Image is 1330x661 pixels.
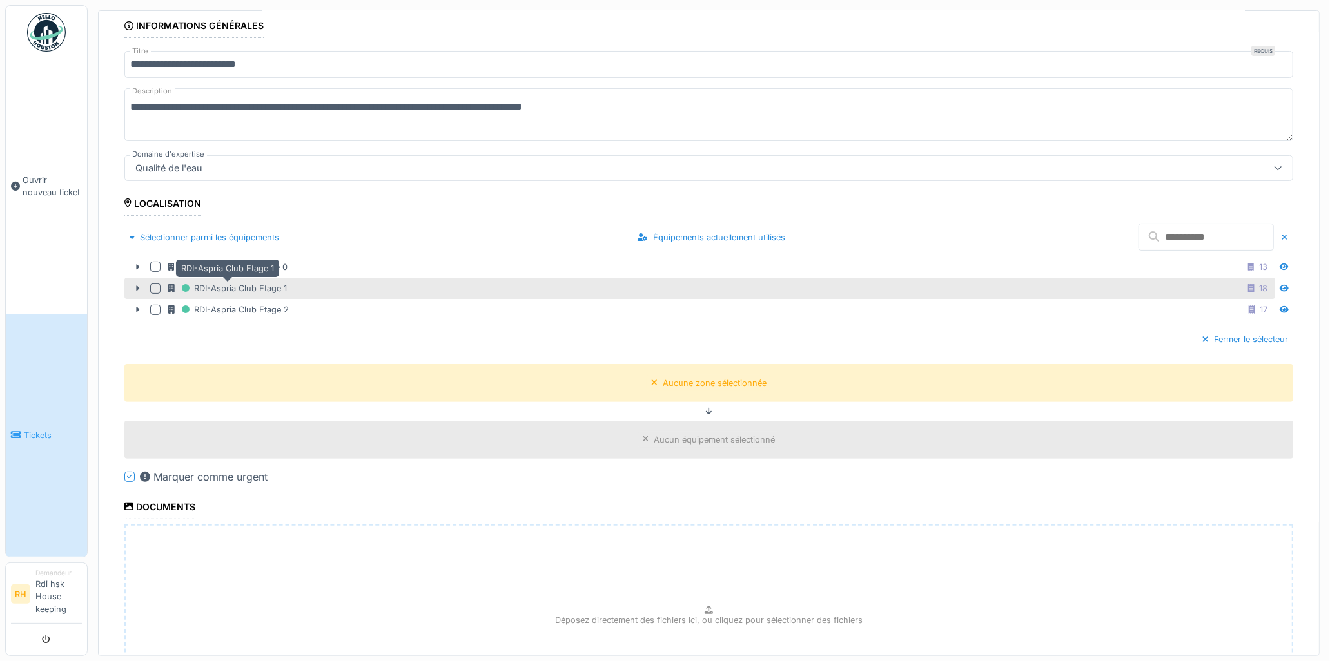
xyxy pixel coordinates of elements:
div: Aucune zone sélectionnée [663,377,767,389]
div: 18 [1260,282,1268,294]
label: Titre [130,46,151,57]
label: Domaine d'expertise [130,149,207,160]
img: Badge_color-CXgf-gQk.svg [27,13,66,52]
a: Ouvrir nouveau ticket [6,59,87,314]
a: Tickets [6,314,87,557]
div: RDI Aspria Club Etage 0 [168,259,288,275]
li: Rdi hsk House keeping [35,568,82,620]
span: Tickets [24,429,82,441]
div: 13 [1260,261,1268,273]
div: Marquer comme urgent [140,469,268,484]
div: Fermer le sélecteur [1197,330,1293,348]
a: RH DemandeurRdi hsk House keeping [11,568,82,624]
div: 17 [1260,303,1268,316]
div: Informations générales [124,16,264,38]
label: Description [130,83,175,99]
p: Déposez directement des fichiers ici, ou cliquez pour sélectionner des fichiers [555,614,863,626]
div: Documents [124,497,195,519]
div: Équipements actuellement utilisés [632,229,790,246]
li: RH [11,584,30,604]
div: RDI-Aspria Club Etage 1 [168,280,287,296]
div: Aucun équipement sélectionné [654,434,775,446]
div: Sélectionner parmi les équipements [124,229,284,246]
div: RDI-Aspria Club Etage 1 [176,260,279,277]
div: RDI-Aspria Club Etage 2 [168,302,289,318]
div: Qualité de l'eau [130,161,208,175]
div: Localisation [124,194,201,216]
span: Ouvrir nouveau ticket [23,174,82,198]
div: Requis [1251,46,1275,56]
div: Demandeur [35,568,82,578]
